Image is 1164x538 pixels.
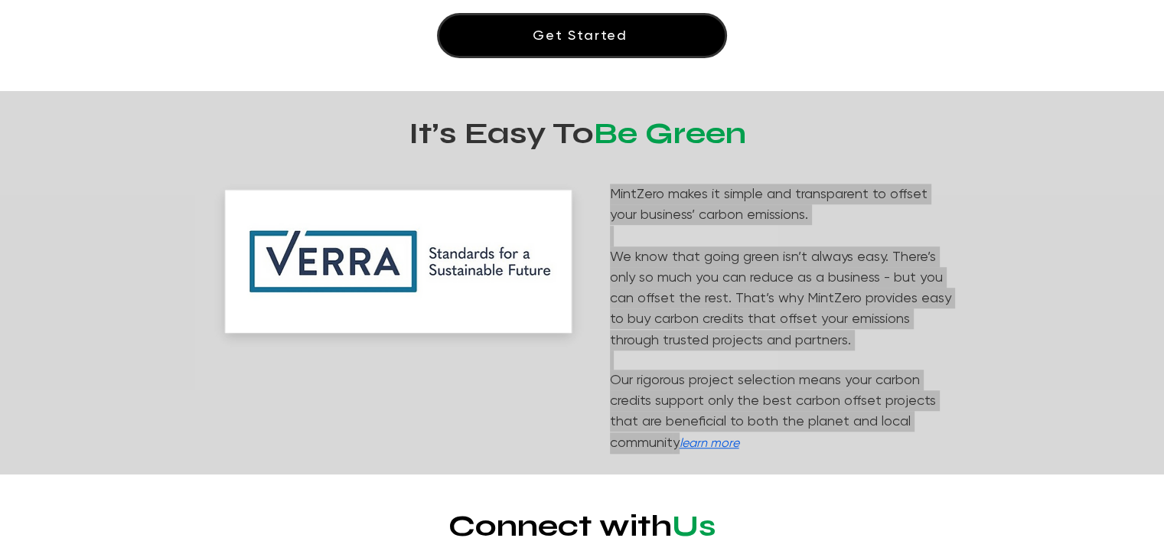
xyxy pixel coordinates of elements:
[680,438,739,450] span: learn more
[409,115,594,152] span: It’s Easy To
[610,250,951,347] span: We know that going green isn’t always easy. There’s only so much you can reduce as a business - b...
[610,373,936,450] span: roject selection means your carbon credits support only the best carbon offset projects that are ...
[594,115,746,152] span: Be Green
[207,176,589,354] img: Group 1604.png
[988,472,1164,538] iframe: Wix Chat
[673,436,680,450] span: y
[610,187,928,222] span: MintZero makes it simple and transparent to offset your business’ carbon emissions.
[437,13,727,58] a: Get Started
[610,373,697,387] span: Our rigorous p
[680,433,739,451] a: learn more
[533,28,628,44] span: Get Started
